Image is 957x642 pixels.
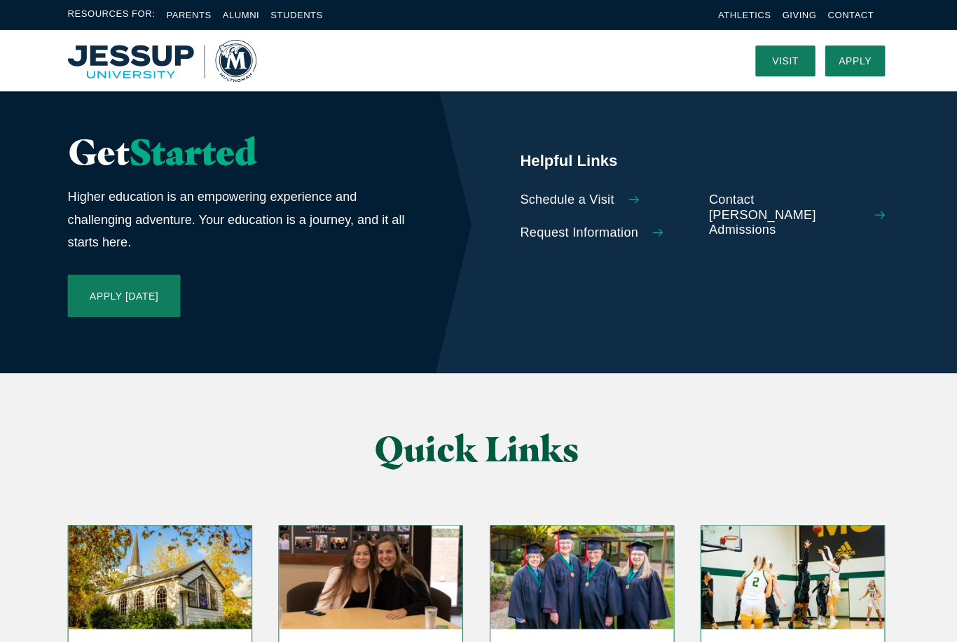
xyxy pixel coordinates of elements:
[72,7,159,23] span: Resources For:
[72,40,260,82] img: Multnomah University Logo
[710,192,860,237] span: Contact [PERSON_NAME] Admissions
[282,523,464,625] img: screenshot-2024-05-27-at-1.37.12-pm
[72,132,410,171] h2: Get
[756,46,815,76] a: Visit
[522,225,697,240] a: Request Information
[73,523,255,625] img: Prayer Chapel in Fall
[134,130,260,173] span: Started
[825,46,885,76] a: Apply
[522,192,616,207] span: Schedule a Visit
[783,10,817,20] a: Giving
[72,40,260,82] a: Home
[719,10,771,20] a: Athletics
[72,274,184,316] a: Apply [DATE]
[226,10,263,20] a: Alumni
[212,428,745,466] h2: Quick Links
[522,192,697,207] a: Schedule a Visit
[170,10,215,20] a: Parents
[828,10,874,20] a: Contact
[710,192,885,237] a: Contact [PERSON_NAME] Admissions
[72,185,410,253] p: Higher education is an empowering experience and challenging adventure. Your education is a journ...
[522,150,885,171] h5: Helpful Links
[274,10,326,20] a: Students
[522,225,640,240] span: Request Information
[493,523,675,625] img: 50 Year Alumni 2019
[702,523,884,625] img: WBBALL_WEB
